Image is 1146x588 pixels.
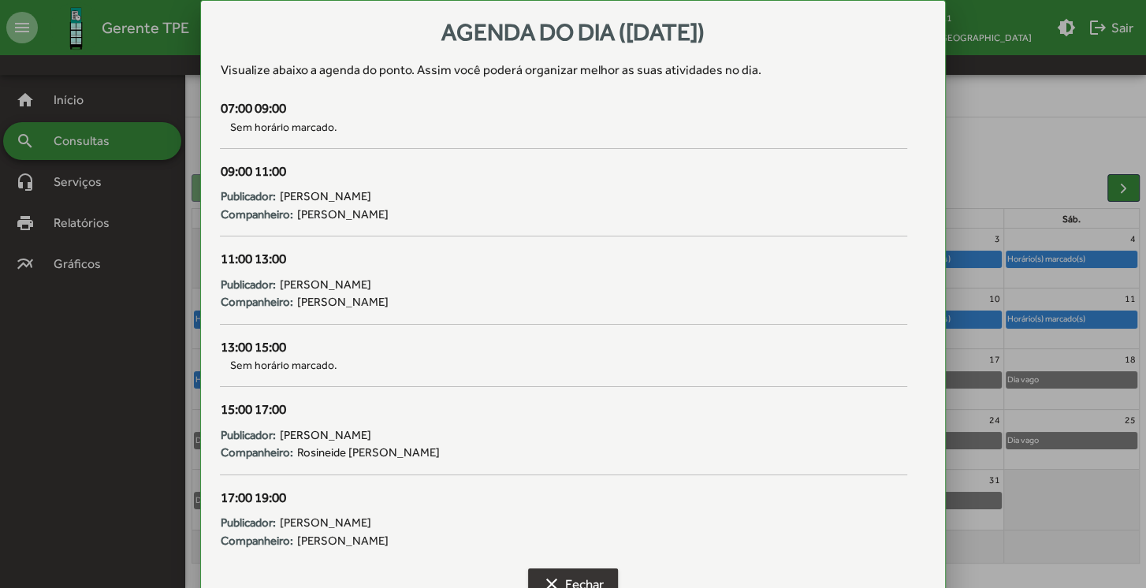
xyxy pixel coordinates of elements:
span: [PERSON_NAME] [279,426,370,445]
div: 09:00 11:00 [220,162,906,182]
span: [PERSON_NAME] [279,276,370,294]
span: Sem horário marcado. [220,119,906,136]
strong: Publicador: [220,188,275,206]
span: [PERSON_NAME] [279,514,370,532]
span: Rosineide [PERSON_NAME] [296,444,439,462]
strong: Publicador: [220,276,275,294]
div: 15:00 17:00 [220,400,906,420]
strong: Companheiro: [220,293,292,311]
strong: Companheiro: [220,532,292,550]
strong: Companheiro: [220,206,292,224]
span: Sem horário marcado. [220,357,906,374]
div: Visualize abaixo a agenda do ponto . Assim você poderá organizar melhor as suas atividades no dia. [220,61,925,80]
span: [PERSON_NAME] [279,188,370,206]
span: Agenda do dia ([DATE]) [441,18,705,46]
span: [PERSON_NAME] [296,293,388,311]
div: 13:00 15:00 [220,337,906,358]
strong: Publicador: [220,514,275,532]
div: 11:00 13:00 [220,249,906,270]
div: 07:00 09:00 [220,99,906,119]
div: 17:00 19:00 [220,488,906,508]
strong: Companheiro: [220,444,292,462]
span: [PERSON_NAME] [296,532,388,550]
strong: Publicador: [220,426,275,445]
span: [PERSON_NAME] [296,206,388,224]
